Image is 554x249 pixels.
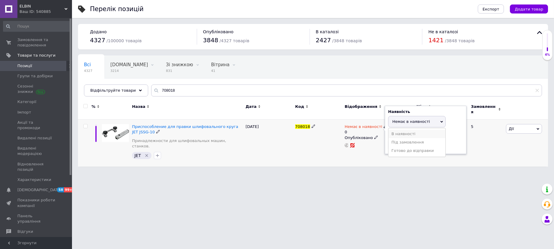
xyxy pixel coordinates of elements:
[17,187,62,193] span: [DEMOGRAPHIC_DATA]
[332,38,362,43] span: / 3848 товарів
[90,29,106,34] span: Додано
[3,21,71,32] input: Пошук
[84,85,115,90] span: Опубліковані
[211,62,229,67] span: Вітрина
[510,4,548,13] button: Додати товар
[17,73,53,79] span: Групи та добірки
[428,37,444,44] span: 1421
[515,7,543,11] span: Додати товар
[106,38,142,43] span: / 100000 товарів
[345,124,382,131] span: Немає в наявності
[478,4,504,13] button: Експорт
[166,62,193,67] span: Зі знижкою
[211,69,229,73] span: 41
[17,213,55,224] span: Панель управління
[388,130,445,138] li: В наявності
[17,135,52,141] span: Видалені позиції
[19,4,64,9] span: ELBIN
[19,9,72,14] div: Ваш ID: 540885
[110,69,148,73] span: 3214
[203,29,234,34] span: Опубліковано
[316,29,339,34] span: В каталозі
[509,126,514,131] span: Дії
[203,37,218,44] span: 3848
[445,38,475,43] span: / 3848 товарів
[17,84,55,94] span: Сезонні знижки
[144,153,149,158] svg: Видалити мітку
[166,69,193,73] span: 831
[110,62,148,67] span: [DOMAIN_NAME]
[543,53,552,57] div: 4%
[388,147,445,155] li: Готово до відправки
[345,104,377,109] span: Відображення
[17,110,31,115] span: Імпорт
[316,37,331,44] span: 2427
[345,135,413,141] div: Опубліковано
[151,84,542,96] input: Пошук по назві позиції, артикулу і пошуковим запитам
[132,138,243,149] a: Принадлежности для шлифовальных машин, станков.
[388,138,445,147] li: Під замовлення
[17,146,55,156] span: Видалені модерацією
[388,109,463,114] div: Наявність
[467,120,505,167] div: 5
[428,29,458,34] span: Не в каталозі
[17,177,51,182] span: Характеристики
[91,104,95,109] span: %
[295,104,304,109] span: Код
[345,124,388,135] div: 0
[90,6,144,12] div: Перелік позицій
[17,37,55,48] span: Замовлення та повідомлення
[295,124,310,129] span: 708018
[17,63,32,69] span: Позиції
[84,69,92,73] span: 4327
[64,187,74,192] span: 99+
[17,120,55,131] span: Акції та промокоди
[84,62,91,67] span: Всі
[132,104,145,109] span: Назва
[90,88,136,93] span: Відфільтруйте товари
[392,119,430,124] span: Немає в наявності
[90,37,105,44] span: 4327
[417,104,427,109] span: Ціна
[17,229,33,234] span: Відгуки
[244,120,294,167] div: [DATE]
[17,53,55,58] span: Товари та послуги
[471,104,497,115] span: Замовлення
[17,197,55,208] span: Показники роботи компанії
[17,162,55,172] span: Відновлення позицій
[220,38,249,43] span: / 4327 товарів
[132,124,238,134] a: Приспособление для правки шлифовального круга JET JSSG-10
[134,153,141,158] span: JET
[17,99,36,105] span: Категорії
[57,187,64,192] span: 58
[483,7,499,11] span: Експорт
[102,124,129,142] img: Приспособление для правки шлифовального круга JET JSSG-10
[246,104,257,109] span: Дата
